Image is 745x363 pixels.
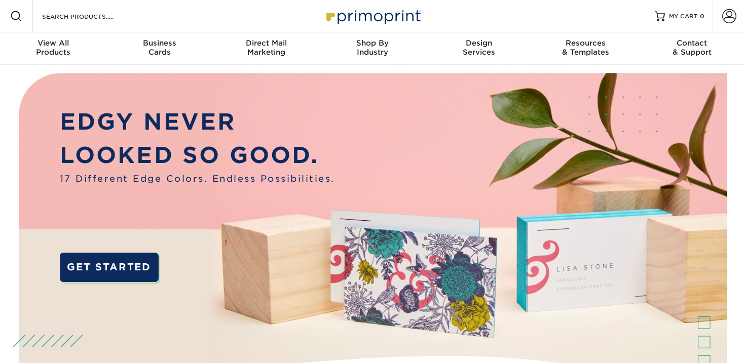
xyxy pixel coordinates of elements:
[700,13,704,20] span: 0
[213,32,319,65] a: Direct MailMarketing
[106,38,213,57] div: Cards
[60,105,335,139] p: EDGY NEVER
[669,12,698,21] span: MY CART
[639,32,745,65] a: Contact& Support
[532,38,639,57] div: & Templates
[426,38,532,48] span: Design
[532,38,639,48] span: Resources
[426,38,532,57] div: Services
[426,32,532,65] a: DesignServices
[41,10,140,22] input: SEARCH PRODUCTS.....
[60,172,335,185] span: 17 Different Edge Colors. Endless Possibilities.
[319,32,426,65] a: Shop ByIndustry
[532,32,639,65] a: Resources& Templates
[106,32,213,65] a: BusinessCards
[60,139,335,172] p: LOOKED SO GOOD.
[639,38,745,48] span: Contact
[319,38,426,57] div: Industry
[60,253,159,282] a: GET STARTED
[213,38,319,48] span: Direct Mail
[322,5,423,27] img: Primoprint
[213,38,319,57] div: Marketing
[639,38,745,57] div: & Support
[319,38,426,48] span: Shop By
[106,38,213,48] span: Business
